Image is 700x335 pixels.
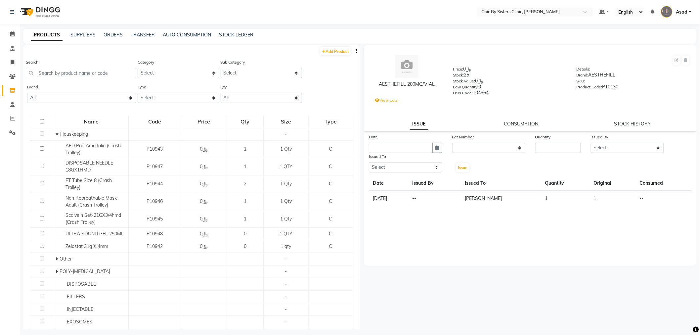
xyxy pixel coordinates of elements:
[200,216,208,222] span: ﷼0
[395,55,418,78] img: avatar
[453,66,567,75] div: ﷼0
[66,177,112,190] span: ET Tube Size 8 (Crash Trolley)
[577,72,690,81] div: AESTHEFILL
[147,231,163,237] span: P10948
[55,116,128,127] div: Name
[182,116,226,127] div: Price
[244,198,246,204] span: 1
[147,216,163,222] span: P10945
[452,134,474,140] label: Lot Number
[453,84,478,90] label: Low Quantity:
[131,32,155,38] a: TRANSFER
[577,66,591,72] label: Details:
[56,268,60,274] span: Expand Row
[453,66,463,72] label: Price:
[676,9,687,16] span: Asad
[244,231,246,237] span: 0
[577,83,690,93] div: P10130
[26,59,38,65] label: Search
[614,121,651,127] a: STOCK HISTORY
[285,281,287,287] span: -
[31,29,63,41] a: PRODUCTS
[329,216,332,222] span: C
[281,243,291,249] span: 1 qty
[453,89,567,99] div: T04964
[66,231,124,237] span: ULTRA SOUND GEL 250ML
[577,84,602,90] label: Product Code:
[635,176,692,191] th: Consumed
[244,181,246,187] span: 2
[635,191,692,206] td: --
[369,134,378,140] label: Date
[244,146,246,152] span: 1
[541,191,590,206] td: 1
[577,72,589,78] label: Brand:
[280,231,292,237] span: 1 QTY
[163,32,211,38] a: AUTO CONSUMPTION
[200,146,208,152] span: ﷼0
[329,164,332,169] span: C
[285,319,287,325] span: -
[590,176,635,191] th: Original
[200,231,208,237] span: ﷼0
[66,160,113,173] span: DISPOSABLE NEEDLE 18GX1HMD
[369,154,386,160] label: Issued To
[661,6,673,18] img: Asad
[577,78,586,84] label: SKU:
[138,59,154,65] label: Category
[200,164,208,169] span: ﷼0
[17,3,62,21] img: logo
[453,90,473,96] label: HSN Code:
[221,84,227,90] label: Qty
[369,191,409,206] td: [DATE]
[227,116,263,127] div: Qty
[453,83,567,93] div: 0
[285,306,287,312] span: -
[309,116,353,127] div: Type
[244,164,246,169] span: 1
[375,97,398,103] label: View Lots
[329,243,332,249] span: C
[200,198,208,204] span: ﷼0
[147,164,163,169] span: P10947
[458,165,467,170] span: Issue
[70,32,96,38] a: SUPPLIERS
[244,216,246,222] span: 1
[147,198,163,204] span: P10946
[329,146,332,152] span: C
[200,243,208,249] span: ﷼0
[453,72,567,81] div: 25
[280,216,292,222] span: 1 Qty
[27,84,38,90] label: Brand
[67,306,93,312] span: INJECTABLE
[329,198,332,204] span: C
[535,134,551,140] label: Quantity
[591,134,608,140] label: Issued By
[409,176,461,191] th: Issued By
[147,146,163,152] span: P10943
[461,176,541,191] th: Issued To
[67,281,96,287] span: DISPOSABLE
[26,68,136,78] input: Search by product name or code
[453,78,475,84] label: Stock Value:
[541,176,590,191] th: Quantity
[60,256,72,262] span: Other
[453,77,567,87] div: ﷼0
[285,131,287,137] span: -
[329,231,332,237] span: C
[264,116,308,127] div: Size
[66,212,121,225] span: Scalvein Set-21GX3/4hmd (Crash Trolley)
[280,181,292,187] span: 1 Qty
[409,191,461,206] td: --
[280,164,292,169] span: 1 QTY
[280,198,292,204] span: 1 Qty
[104,32,123,38] a: ORDERS
[221,59,245,65] label: Sub Category
[66,243,108,249] span: Zelostat 31g X 4mm
[147,181,163,187] span: P10944
[200,181,208,187] span: ﷼0
[219,32,253,38] a: STOCK LEDGER
[129,116,181,127] div: Code
[66,143,121,156] span: AED Pad Ami Italia (Crash Trolley)
[285,294,287,300] span: -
